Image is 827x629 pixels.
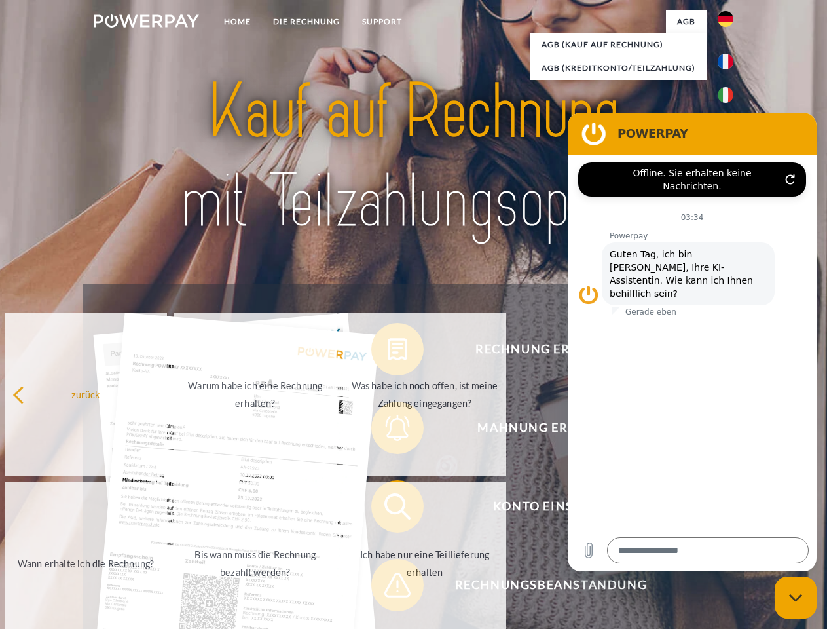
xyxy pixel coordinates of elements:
span: Rechnung erhalten? [390,323,711,375]
img: title-powerpay_de.svg [125,63,702,251]
img: logo-powerpay-white.svg [94,14,199,28]
img: fr [718,54,733,69]
div: Bis wann muss die Rechnung bezahlt werden? [181,546,329,581]
button: Konto einsehen [371,480,712,533]
iframe: Messaging-Fenster [568,113,817,571]
span: Rechnungsbeanstandung [390,559,711,611]
div: Wann erhalte ich die Rechnung? [12,554,160,572]
a: SUPPORT [351,10,413,33]
img: de [718,11,733,27]
a: AGB (Kreditkonto/Teilzahlung) [530,56,707,80]
div: Warum habe ich eine Rechnung erhalten? [181,377,329,412]
img: it [718,87,733,103]
a: AGB (Kauf auf Rechnung) [530,33,707,56]
iframe: Schaltfläche zum Öffnen des Messaging-Fensters; Konversation läuft [775,577,817,619]
a: agb [666,10,707,33]
span: Konto einsehen [390,480,711,533]
button: Rechnung erhalten? [371,323,712,375]
span: Mahnung erhalten? [390,402,711,454]
div: Ich habe nur eine Teillieferung erhalten [351,546,498,581]
a: Home [213,10,262,33]
div: Was habe ich noch offen, ist meine Zahlung eingegangen? [351,377,498,412]
a: DIE RECHNUNG [262,10,351,33]
a: Was habe ich noch offen, ist meine Zahlung eingegangen? [343,313,506,476]
button: Mahnung erhalten? [371,402,712,454]
div: zurück [12,385,160,403]
button: Rechnungsbeanstandung [371,559,712,611]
